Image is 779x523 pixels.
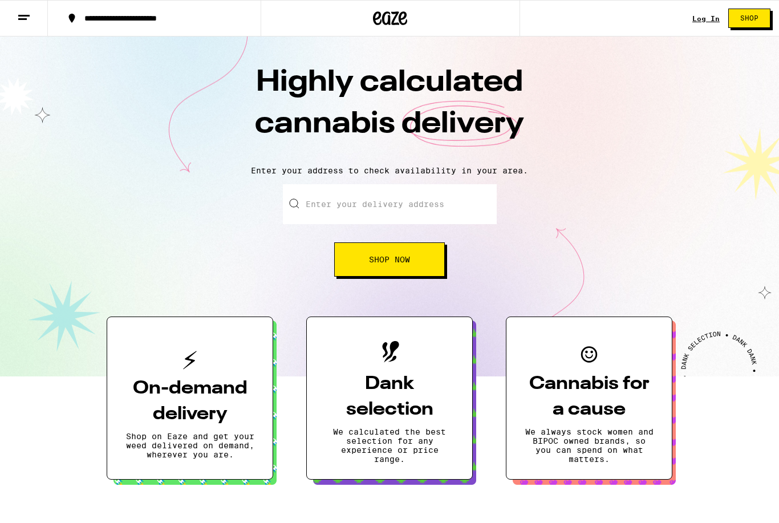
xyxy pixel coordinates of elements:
button: Dank selectionWe calculated the best selection for any experience or price range. [306,317,473,480]
span: Shop [740,15,758,22]
input: Enter your delivery address [283,184,497,224]
a: Shop [720,9,779,28]
span: Shop Now [369,256,410,263]
p: We always stock women and BIPOC owned brands, so you can spend on what matters. [525,427,654,464]
p: We calculated the best selection for any experience or price range. [325,427,454,464]
p: Enter your address to check availability in your area. [11,166,768,175]
h3: Dank selection [325,371,454,423]
button: Shop [728,9,770,28]
a: Log In [692,15,720,22]
button: On-demand deliveryShop on Eaze and get your weed delivered on demand, wherever you are. [107,317,273,480]
h3: On-demand delivery [125,376,254,427]
span: Hi. Need any help? [7,8,82,17]
p: Shop on Eaze and get your weed delivered on demand, wherever you are. [125,432,254,459]
button: Shop Now [334,242,445,277]
h3: Cannabis for a cause [525,371,654,423]
button: Cannabis for a causeWe always stock women and BIPOC owned brands, so you can spend on what matters. [506,317,672,480]
h1: Highly calculated cannabis delivery [190,62,589,157]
